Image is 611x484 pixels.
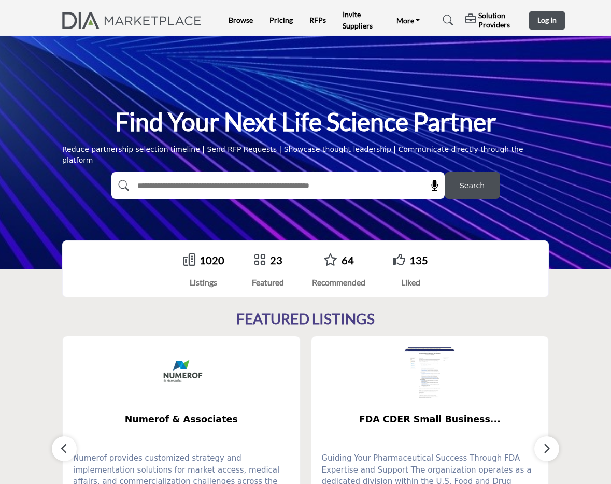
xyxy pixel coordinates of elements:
span: Numerof & Associates [78,412,285,426]
button: Search [445,172,500,199]
span: Log In [537,16,557,24]
div: Reduce partnership selection timeline | Send RFP Requests | Showcase thought leadership | Communi... [62,144,549,166]
a: Search [433,12,460,29]
a: 135 [409,254,428,266]
a: Numerof & Associates [63,406,300,433]
h2: FEATURED LISTINGS [236,310,375,328]
div: Solution Providers [465,11,521,30]
a: Go to Recommended [323,253,337,267]
h1: Find Your Next Life Science Partner [115,106,496,138]
a: RFPs [309,16,326,24]
a: Browse [229,16,253,24]
div: Featured [252,276,284,289]
a: Invite Suppliers [343,10,373,30]
a: Go to Featured [253,253,266,267]
img: Site Logo [62,12,207,29]
a: 64 [342,254,354,266]
span: FDA CDER Small Business... [327,412,533,426]
img: Numerof & Associates [155,347,207,398]
a: 1020 [200,254,224,266]
b: Numerof & Associates [78,406,285,433]
div: Recommended [312,276,365,289]
a: More [389,13,428,27]
h5: Solution Providers [478,11,521,30]
span: Search [460,180,485,191]
i: Go to Liked [393,253,405,266]
img: FDA CDER Small Business and Industry Assistance (SBIA) [404,347,456,398]
b: FDA CDER Small Business and Industry Assistance (SBIA) [327,406,533,433]
a: FDA CDER Small Business... [311,406,549,433]
button: Log In [529,11,565,30]
a: Pricing [269,16,293,24]
div: Liked [393,276,428,289]
a: 23 [270,254,282,266]
div: Listings [183,276,224,289]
